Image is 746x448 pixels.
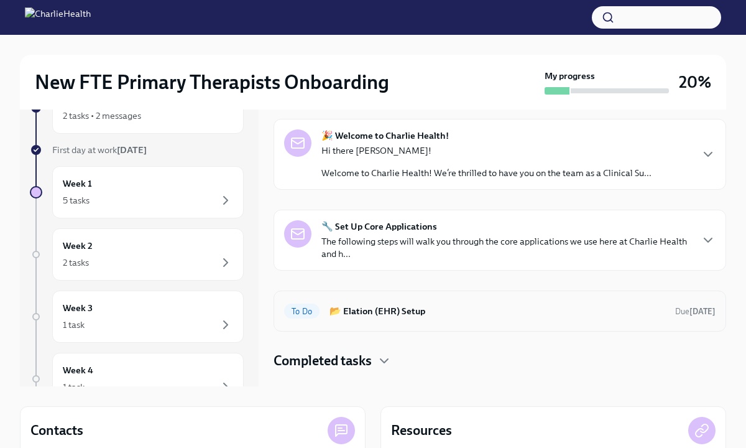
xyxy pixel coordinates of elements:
strong: 🔧 Set Up Core Applications [321,220,437,233]
div: Completed tasks [274,352,726,370]
div: 2 tasks [63,256,89,269]
h4: Resources [391,421,452,440]
h2: New FTE Primary Therapists Onboarding [35,70,389,95]
span: Due [675,307,716,316]
a: Week 31 task [30,291,244,343]
div: 1 task [63,381,85,393]
h6: 📂 Elation (EHR) Setup [329,304,665,318]
a: Week 22 tasks [30,228,244,281]
div: 2 tasks • 2 messages [63,110,141,122]
div: 5 tasks [63,194,90,207]
strong: [DATE] [117,144,147,156]
strong: My progress [545,70,595,82]
p: The following steps will walk you through the core applications we use here at Charlie Health and... [321,235,691,260]
a: Week 15 tasks [30,166,244,218]
span: To Do [284,307,320,316]
span: First day at work [52,144,147,156]
p: Welcome to Charlie Health! We’re thrilled to have you on the team as a Clinical Su... [321,167,652,179]
h6: Week 1 [63,177,92,190]
h4: Contacts [30,421,83,440]
span: October 17th, 2025 08:00 [675,306,716,317]
h3: 20% [679,71,711,93]
h4: Completed tasks [274,352,372,370]
h6: Week 4 [63,363,93,377]
strong: [DATE] [689,307,716,316]
div: 1 task [63,319,85,331]
a: Week 41 task [30,353,244,405]
a: To Do📂 Elation (EHR) SetupDue[DATE] [284,301,716,321]
h6: Week 3 [63,301,93,315]
p: Hi there [PERSON_NAME]! [321,144,652,157]
strong: 🎉 Welcome to Charlie Health! [321,129,449,142]
img: CharlieHealth [25,7,91,27]
a: First day at work[DATE] [30,144,244,156]
h6: Week 2 [63,239,93,253]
